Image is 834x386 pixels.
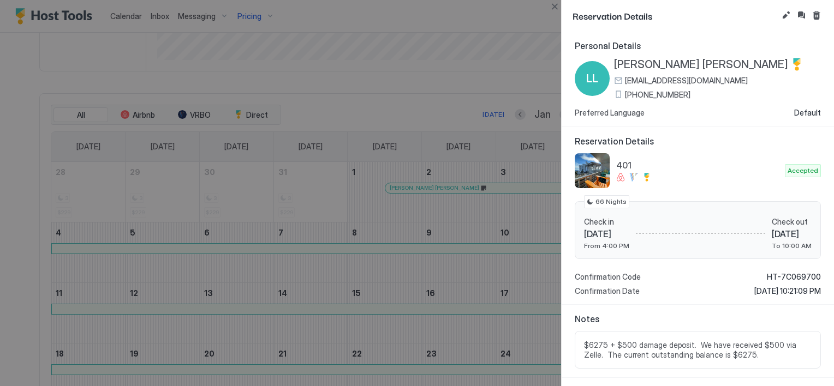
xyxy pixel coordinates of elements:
span: [DATE] 10:21:09 PM [754,286,821,296]
span: From 4:00 PM [584,242,629,250]
div: listing image [575,153,610,188]
span: Personal Details [575,40,821,51]
span: [DATE] [772,228,812,239]
span: [EMAIL_ADDRESS][DOMAIN_NAME] [625,76,748,86]
span: LL [586,70,598,87]
span: To 10:00 AM [772,242,812,250]
button: Cancel reservation [810,9,823,22]
span: Confirmation Date [575,286,640,296]
span: Default [794,108,821,118]
span: [DATE] [584,228,629,239]
span: Notes [575,313,821,324]
button: Inbox [795,9,808,22]
span: Reservation Details [575,136,821,147]
span: Reservation Details [573,9,777,22]
span: Check in [584,217,629,227]
iframe: Intercom live chat [11,349,37,375]
span: HT-7C069700 [767,272,821,282]
span: Check out [772,217,812,227]
span: Preferred Language [575,108,645,118]
span: [PHONE_NUMBER] [625,90,690,100]
span: 66 Nights [595,197,627,207]
span: Confirmation Code [575,272,641,282]
span: 401 [616,160,781,171]
span: $6275 + $500 damage deposit. We have received $500 via Zelle. The current outstanding balance is ... [584,340,812,359]
button: Edit reservation [779,9,793,22]
span: [PERSON_NAME] [PERSON_NAME] [614,58,788,71]
span: Accepted [788,166,818,176]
